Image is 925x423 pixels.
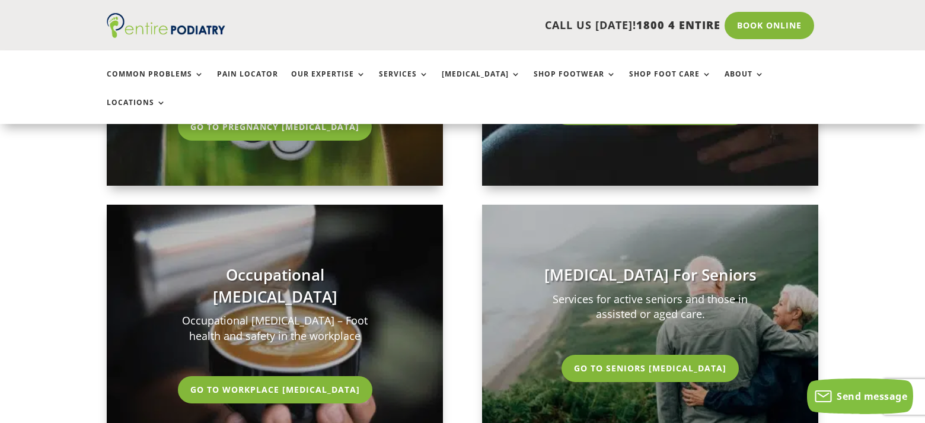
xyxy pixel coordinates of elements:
a: [MEDICAL_DATA] [442,70,521,96]
a: Shop Foot Care [629,70,712,96]
a: Go To Pregnancy [MEDICAL_DATA] [178,113,372,140]
h3: Occupational [MEDICAL_DATA] [166,264,384,313]
img: logo (1) [107,13,225,38]
a: Our Expertise [291,70,366,96]
span: Send message [837,390,907,403]
a: Entire Podiatry [107,28,225,40]
p: Occupational [MEDICAL_DATA] – Foot health and safety in the workplace [166,313,384,344]
a: About [725,70,764,96]
button: Send message [807,379,913,414]
a: Go To Workplace [MEDICAL_DATA] [178,376,372,403]
a: Common Problems [107,70,204,96]
a: Pain Locator [217,70,278,96]
span: 1800 4 ENTIRE [636,18,720,32]
h3: [MEDICAL_DATA] For Seniors [541,264,759,291]
p: CALL US [DATE]! [271,18,720,33]
a: Go To Seniors [MEDICAL_DATA] [562,355,739,382]
p: Services for active seniors and those in assisted or aged care. [541,292,759,322]
a: Shop Footwear [534,70,616,96]
a: Locations [107,98,166,124]
a: Book Online [725,12,814,39]
a: Services [379,70,429,96]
